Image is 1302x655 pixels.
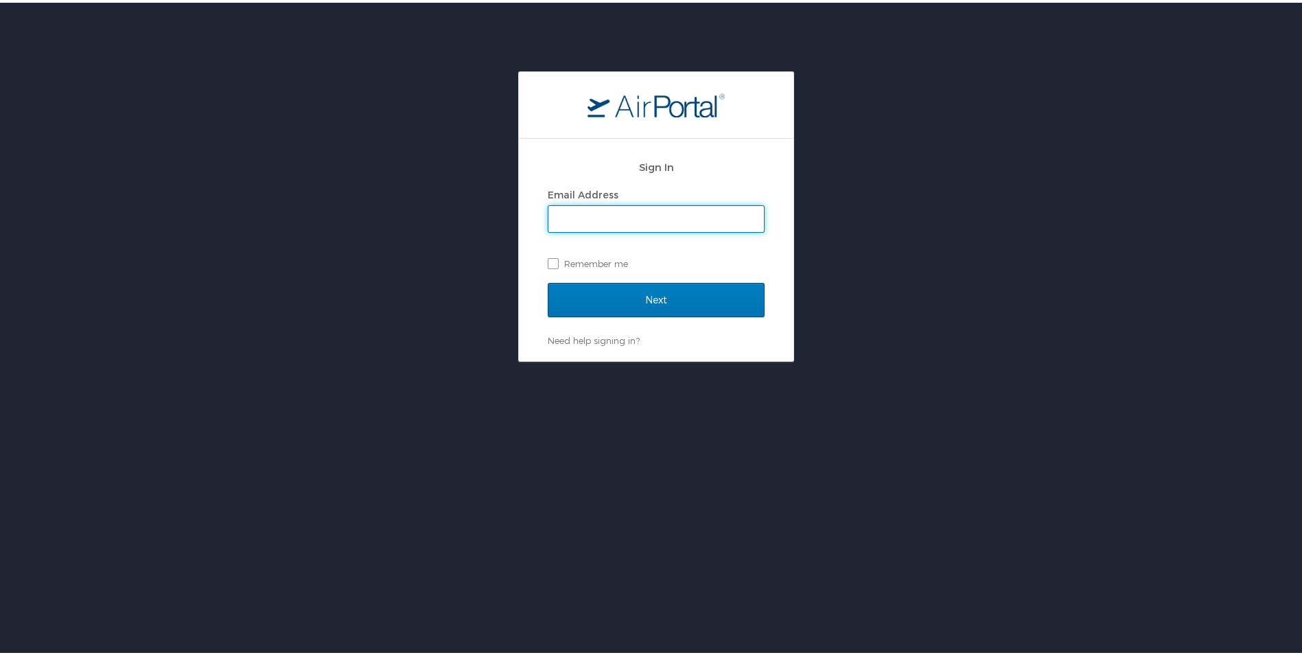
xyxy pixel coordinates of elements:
input: Next [548,280,765,314]
a: Need help signing in? [548,332,640,343]
img: logo [588,90,725,115]
h2: Sign In [548,157,765,172]
label: Email Address [548,186,618,198]
label: Remember me [548,251,765,271]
